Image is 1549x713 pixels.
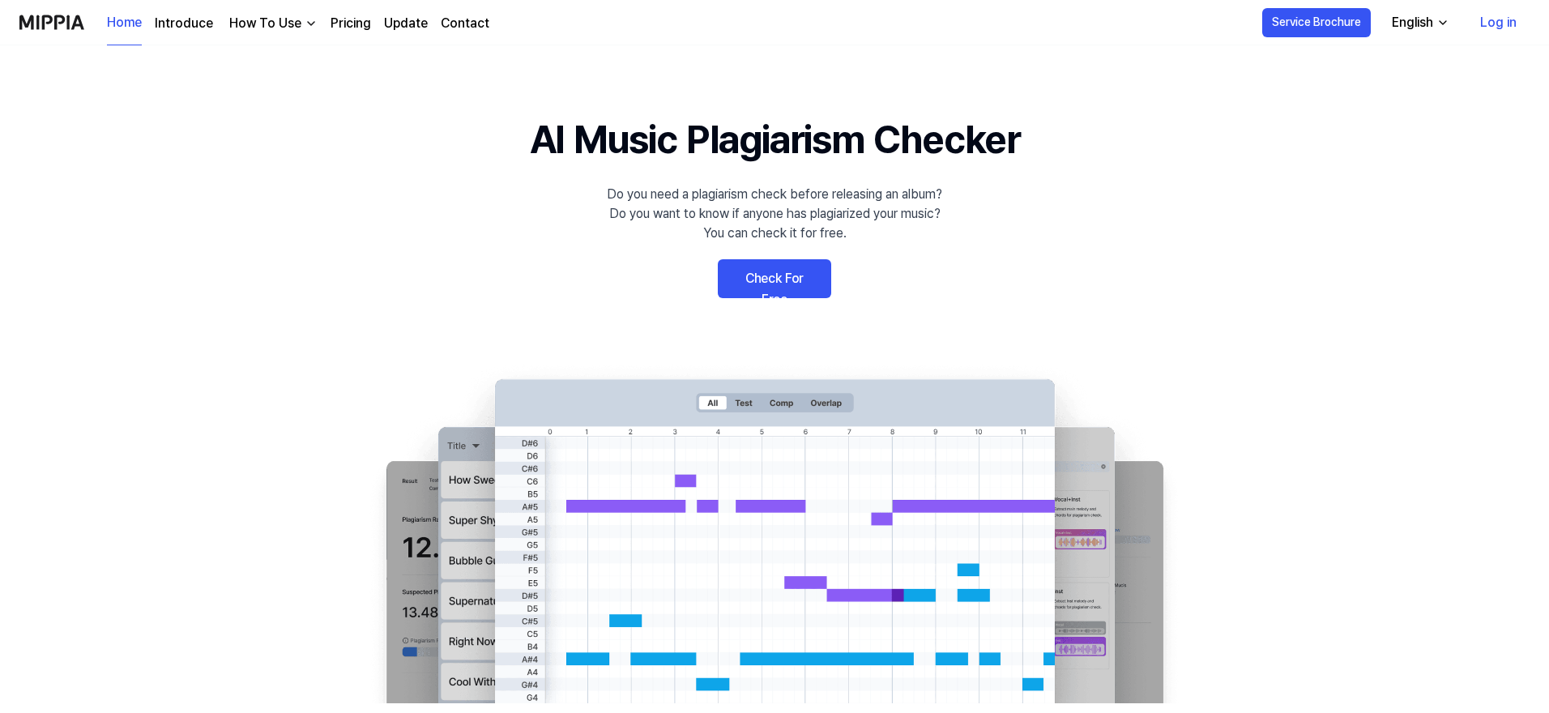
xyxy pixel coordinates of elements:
[331,14,371,33] a: Pricing
[226,14,305,33] div: How To Use
[441,14,489,33] a: Contact
[718,259,831,298] a: Check For Free
[353,363,1196,703] img: main Image
[384,14,428,33] a: Update
[1262,8,1371,37] button: Service Brochure
[155,14,213,33] a: Introduce
[607,185,942,243] div: Do you need a plagiarism check before releasing an album? Do you want to know if anyone has plagi...
[1389,13,1436,32] div: English
[226,14,318,33] button: How To Use
[530,110,1020,169] h1: AI Music Plagiarism Checker
[107,1,142,45] a: Home
[305,17,318,30] img: down
[1379,6,1459,39] button: English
